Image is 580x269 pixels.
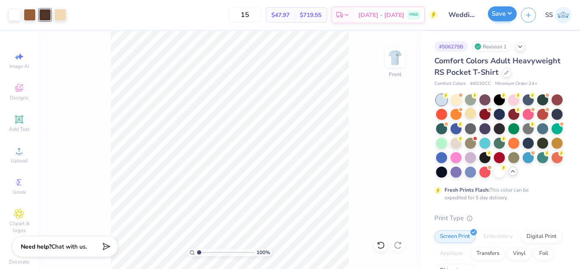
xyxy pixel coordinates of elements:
[21,243,51,251] strong: Need help?
[13,189,26,195] span: Greek
[271,11,290,20] span: $47.97
[11,157,28,164] span: Upload
[545,7,572,23] a: SS
[555,7,572,23] img: Sakshi Solanki
[434,213,563,223] div: Print Type
[545,10,553,20] span: SS
[4,220,34,234] span: Clipart & logos
[507,247,531,260] div: Vinyl
[521,230,562,243] div: Digital Print
[434,80,466,88] span: Comfort Colors
[495,80,538,88] span: Minimum Order: 24 +
[472,41,511,52] div: Revision 1
[534,247,554,260] div: Foil
[300,11,321,20] span: $719.55
[9,258,29,265] span: Decorate
[488,6,517,21] button: Save
[445,187,490,193] strong: Fresh Prints Flash:
[471,247,505,260] div: Transfers
[9,63,29,70] span: Image AI
[470,80,491,88] span: # 6030CC
[442,6,484,23] input: Untitled Design
[478,230,518,243] div: Embroidery
[51,243,87,251] span: Chat with us.
[386,49,403,66] img: Front
[409,12,418,18] span: FREE
[445,186,549,201] div: This color can be expedited for 5 day delivery.
[389,71,401,78] div: Front
[9,126,29,133] span: Add Text
[10,94,28,101] span: Designs
[256,249,270,256] span: 100 %
[434,247,468,260] div: Applique
[358,11,404,20] span: [DATE] - [DATE]
[434,230,476,243] div: Screen Print
[228,7,262,23] input: – –
[434,41,468,52] div: # 506279B
[434,56,560,77] span: Comfort Colors Adult Heavyweight RS Pocket T-Shirt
